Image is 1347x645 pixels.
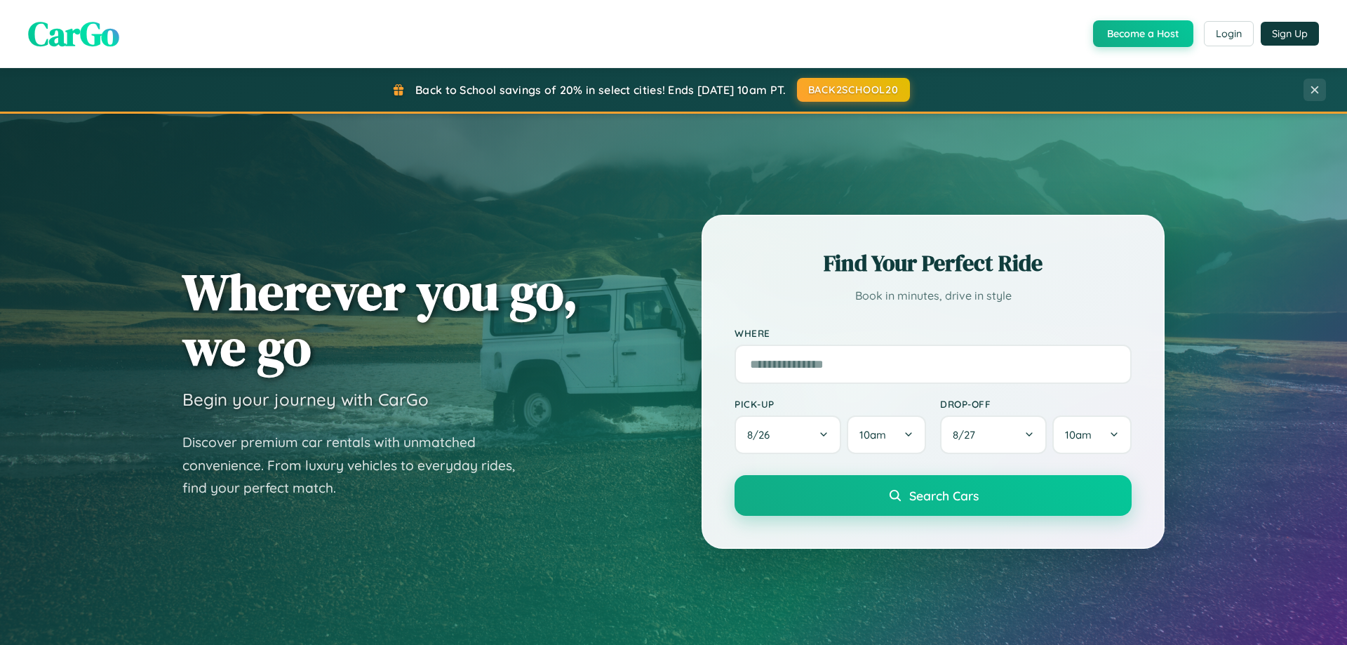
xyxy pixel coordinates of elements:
button: 8/27 [940,415,1047,454]
h1: Wherever you go, we go [182,264,578,375]
span: Search Cars [909,488,979,503]
button: 8/26 [735,415,841,454]
label: Drop-off [940,398,1132,410]
span: 10am [859,428,886,441]
button: 10am [1052,415,1132,454]
h2: Find Your Perfect Ride [735,248,1132,279]
button: Login [1204,21,1254,46]
label: Pick-up [735,398,926,410]
p: Book in minutes, drive in style [735,286,1132,306]
button: Sign Up [1261,22,1319,46]
p: Discover premium car rentals with unmatched convenience. From luxury vehicles to everyday rides, ... [182,431,533,500]
button: 10am [847,415,926,454]
span: CarGo [28,11,119,57]
span: 8 / 27 [953,428,982,441]
h3: Begin your journey with CarGo [182,389,429,410]
span: Back to School savings of 20% in select cities! Ends [DATE] 10am PT. [415,83,786,97]
button: Become a Host [1093,20,1193,47]
button: BACK2SCHOOL20 [797,78,910,102]
button: Search Cars [735,475,1132,516]
span: 10am [1065,428,1092,441]
label: Where [735,327,1132,339]
span: 8 / 26 [747,428,777,441]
